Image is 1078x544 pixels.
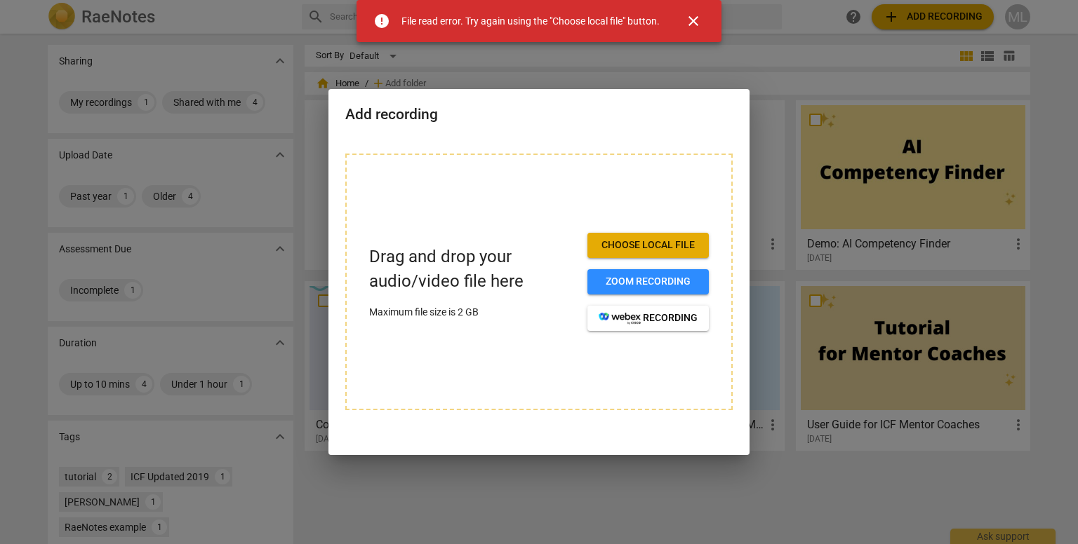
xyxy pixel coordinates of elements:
[345,106,733,123] h2: Add recording
[587,233,709,258] button: Choose local file
[587,306,709,331] button: recording
[369,245,576,294] p: Drag and drop your audio/video file here
[677,4,710,38] button: Close
[599,238,698,252] span: Choose local file
[599,311,698,325] span: recording
[369,305,576,320] p: Maximum file size is 2 GB
[401,14,660,29] div: File read error. Try again using the "Choose local file" button.
[373,13,390,29] span: error
[599,275,698,289] span: Zoom recording
[685,13,702,29] span: close
[587,269,709,294] button: Zoom recording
